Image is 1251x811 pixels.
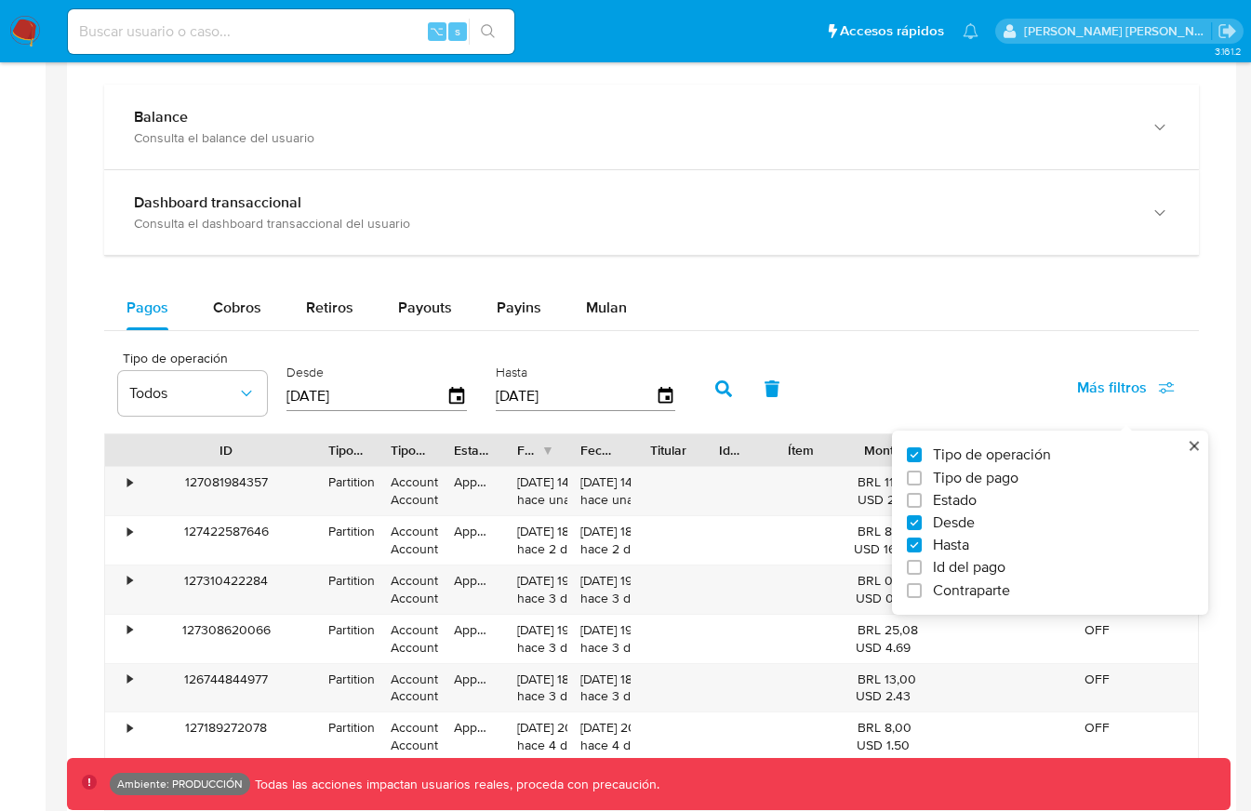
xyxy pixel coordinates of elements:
span: 3.161.2 [1215,44,1242,59]
span: s [455,22,460,40]
span: Accesos rápidos [840,21,944,41]
a: Notificaciones [963,23,978,39]
a: Salir [1218,21,1237,41]
p: Todas las acciones impactan usuarios reales, proceda con precaución. [250,776,659,793]
input: Buscar usuario o caso... [68,20,514,44]
span: ⌥ [430,22,444,40]
p: facundoagustin.borghi@mercadolibre.com [1024,22,1212,40]
button: search-icon [469,19,507,45]
p: Ambiente: PRODUCCIÓN [117,780,243,788]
